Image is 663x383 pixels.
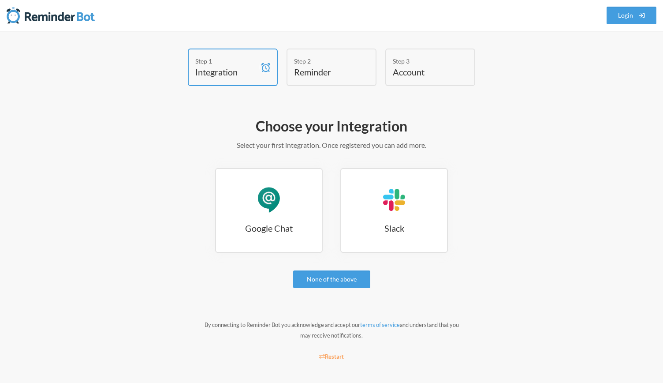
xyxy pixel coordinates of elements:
a: Login [607,7,657,24]
div: Step 3 [393,56,454,66]
h4: Integration [195,66,257,78]
small: By connecting to Reminder Bot you acknowledge and accept our and understand that you may receive ... [205,321,459,339]
a: None of the above [293,270,370,288]
small: Restart [319,353,344,360]
a: terms of service [360,321,400,328]
h2: Choose your Integration [76,117,587,135]
h3: Slack [341,222,447,234]
h3: Google Chat [216,222,322,234]
div: Step 2 [294,56,356,66]
div: Step 1 [195,56,257,66]
h4: Reminder [294,66,356,78]
img: Reminder Bot [7,7,95,24]
h4: Account [393,66,454,78]
p: Select your first integration. Once registered you can add more. [76,140,587,150]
